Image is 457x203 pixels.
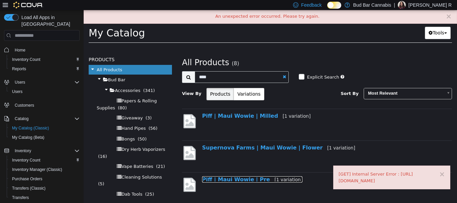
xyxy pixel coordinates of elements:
button: Users [12,78,28,86]
span: (16) [14,144,23,149]
span: Papers & Rolling Supplies [13,88,73,100]
span: Transfers (Classic) [9,184,80,192]
span: View By [98,81,118,86]
span: (80) [34,95,43,100]
span: Reports [9,65,80,73]
span: My Catalog (Beta) [12,135,44,140]
small: [1 variation] [199,103,227,109]
span: Users [12,89,22,94]
button: Users [7,87,82,96]
span: Inventory Manager (Classic) [9,166,80,174]
span: Dab Tools [38,182,59,187]
small: [1 variation] [244,135,272,140]
a: Purchase Orders [9,175,45,183]
button: Transfers (Classic) [7,184,82,193]
button: Inventory Count [7,156,82,165]
span: Vape Batteries [38,154,70,159]
button: Catalog [12,115,31,123]
span: Hand Pipes [38,116,62,121]
span: Bud Bar [24,67,42,72]
span: Inventory [12,147,80,155]
button: Purchase Orders [7,174,82,184]
span: Home [12,45,80,54]
button: Variations [150,78,180,90]
button: Reports [7,64,82,74]
a: Inventory Count [9,56,43,64]
small: [1 variation] [191,167,219,172]
span: All Products [98,48,146,57]
span: My Catalog (Classic) [12,125,49,131]
button: Tools [341,17,367,29]
span: (25) [62,182,71,187]
h5: Products [5,45,88,54]
label: Explicit Search [222,64,256,71]
span: My Catalog [5,17,61,29]
span: (5) [14,171,20,176]
a: Piff | Maui Wowie | Pre[1 variation] [118,166,219,173]
img: missing-image.png [98,103,113,119]
button: My Catalog (Classic) [7,123,82,133]
span: Users [15,80,25,85]
p: | [394,1,395,9]
span: Inventory Count [9,156,80,164]
span: Most Relevant [280,78,359,89]
span: Giveaway [38,105,59,110]
button: Inventory Manager (Classic) [7,165,82,174]
span: (50) [54,126,63,131]
span: Cleaning Solutions [38,165,78,170]
span: Dry Herb Vaporizers [38,137,82,142]
button: Home [1,45,82,55]
button: Inventory Count [7,55,82,64]
span: Inventory Manager (Classic) [12,167,62,172]
a: My Catalog (Beta) [9,133,47,141]
div: Kellie R [398,1,406,9]
span: Sort By [257,81,275,86]
span: My Catalog (Classic) [9,124,80,132]
img: missing-image.png [98,167,113,183]
a: Users [9,88,25,96]
button: × [362,3,368,10]
span: My Catalog (Beta) [9,133,80,141]
div: [GET] Internal Server Error : [URL][DOMAIN_NAME] [255,161,361,174]
span: (56) [65,116,74,121]
span: Catalog [12,115,80,123]
span: Bongs [38,126,51,131]
button: × [355,161,361,168]
a: Inventory Count [9,156,43,164]
span: (3) [62,105,68,110]
button: Products [123,78,150,90]
img: Cova [13,2,43,8]
a: My Catalog (Classic) [9,124,52,132]
a: Transfers [9,194,31,202]
input: Dark Mode [327,2,341,9]
span: Feedback [301,2,322,8]
span: Catalog [15,116,28,121]
span: Transfers (Classic) [12,186,45,191]
span: Customers [12,101,80,109]
span: Transfers [9,194,80,202]
button: Inventory [1,146,82,156]
a: Inventory Manager (Classic) [9,166,65,174]
img: missing-image.png [98,135,113,151]
a: Piff | Maui Wowie | Milled[1 variation] [118,103,227,109]
p: Bud Bar Cannabis [353,1,391,9]
span: (21) [72,154,81,159]
span: Users [9,88,80,96]
a: Supernova Farms | Maui Wowie | Flower[1 variation] [118,134,272,141]
span: Load All Apps in [GEOGRAPHIC_DATA] [19,14,80,27]
a: Most Relevant [280,78,368,89]
a: Customers [12,101,37,109]
span: Reports [12,66,26,72]
span: Inventory Count [9,56,80,64]
button: Inventory [12,147,34,155]
a: Home [12,46,28,54]
button: Catalog [1,114,82,123]
span: Users [12,78,80,86]
span: Customers [15,103,34,108]
button: My Catalog (Beta) [7,133,82,142]
span: Home [15,47,25,53]
a: Reports [9,65,29,73]
span: Inventory [15,148,31,154]
span: Purchase Orders [9,175,80,183]
span: All Products [13,57,38,62]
